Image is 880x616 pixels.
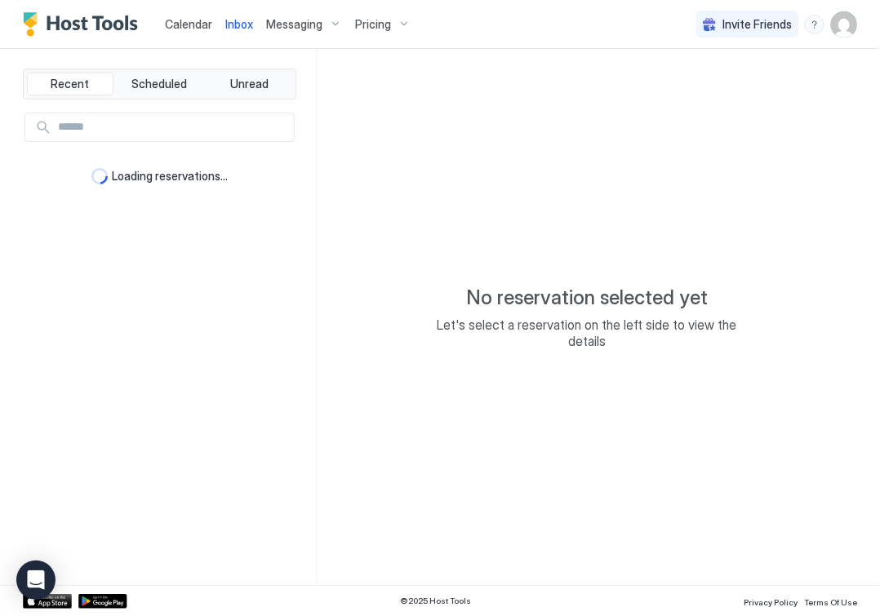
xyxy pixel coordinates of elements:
span: Pricing [355,17,391,32]
input: Input Field [51,113,294,141]
a: Host Tools Logo [23,12,145,37]
a: Google Play Store [78,594,127,609]
button: Recent [27,73,113,95]
span: Scheduled [132,77,188,91]
span: Privacy Policy [744,597,798,607]
a: App Store [23,594,72,609]
span: Loading reservations... [113,169,229,184]
div: Open Intercom Messenger [16,561,56,600]
a: Calendar [165,16,212,33]
span: Terms Of Use [804,597,857,607]
div: menu [805,15,824,34]
span: Unread [230,77,269,91]
span: Inbox [225,17,253,31]
span: © 2025 Host Tools [400,596,471,606]
span: Calendar [165,17,212,31]
div: tab-group [23,69,296,100]
span: Recent [51,77,89,91]
span: Invite Friends [722,17,792,32]
div: User profile [831,11,857,38]
a: Privacy Policy [744,592,798,609]
a: Inbox [225,16,253,33]
span: Messaging [266,17,322,32]
button: Scheduled [117,73,203,95]
a: Terms Of Use [804,592,857,609]
span: Let's select a reservation on the left side to view the details [424,317,750,349]
span: No reservation selected yet [466,286,708,310]
button: Unread [206,73,292,95]
div: loading [91,168,108,184]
